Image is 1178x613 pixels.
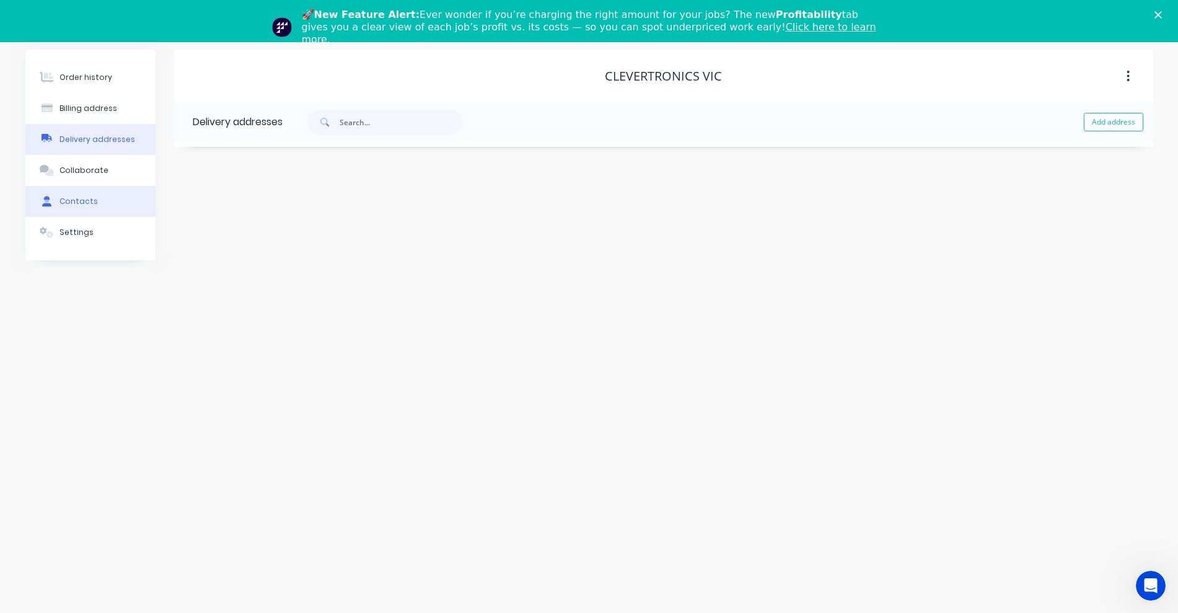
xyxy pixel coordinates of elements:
button: Settings [25,217,156,248]
div: Settings [59,227,94,238]
button: Delivery addresses [25,124,156,155]
div: Clevertronics Vic [605,69,722,84]
div: Collaborate [59,165,108,176]
div: 🚀 Ever wonder if you’re charging the right amount for your jobs? The new tab gives you a clear vi... [302,9,887,46]
div: Delivery addresses [174,102,283,142]
a: Click here to learn more. [302,21,876,45]
div: Close [1154,11,1167,19]
div: Order history [59,72,112,83]
button: Order history [25,62,156,93]
input: Search... [340,110,462,135]
button: Contacts [25,186,156,217]
img: Profile image for Team [272,17,292,37]
iframe: Intercom live chat [1136,571,1166,601]
button: Collaborate [25,155,156,186]
b: Profitability [776,9,842,20]
div: Delivery addresses [59,134,135,145]
button: Billing address [25,93,156,124]
button: Add address [1084,113,1143,131]
div: Billing address [59,103,117,114]
b: New Feature Alert: [314,9,420,20]
div: Contacts [59,196,98,207]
